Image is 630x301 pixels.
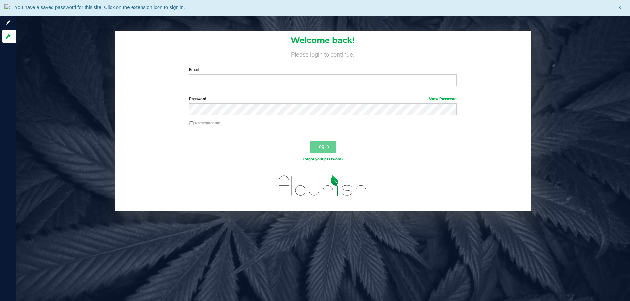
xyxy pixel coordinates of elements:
a: Forgot your password? [303,157,343,161]
button: Log In [310,141,336,153]
h4: Please login to continue. [115,50,531,58]
span: Log In [316,144,329,149]
span: X [618,4,621,11]
label: Remember me [189,120,220,126]
a: Show Password [429,97,457,101]
img: notLoggedInIcon.png [4,4,11,12]
label: Email [189,67,456,73]
span: You have a saved password for this site. Click on the extension icon to sign in. [15,4,185,10]
span: Password [189,97,206,101]
img: flourish_logo.svg [271,169,375,202]
h1: Welcome back! [115,36,531,45]
inline-svg: Sign up [5,19,11,26]
inline-svg: Log in [5,33,11,40]
input: Remember me [189,121,194,126]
